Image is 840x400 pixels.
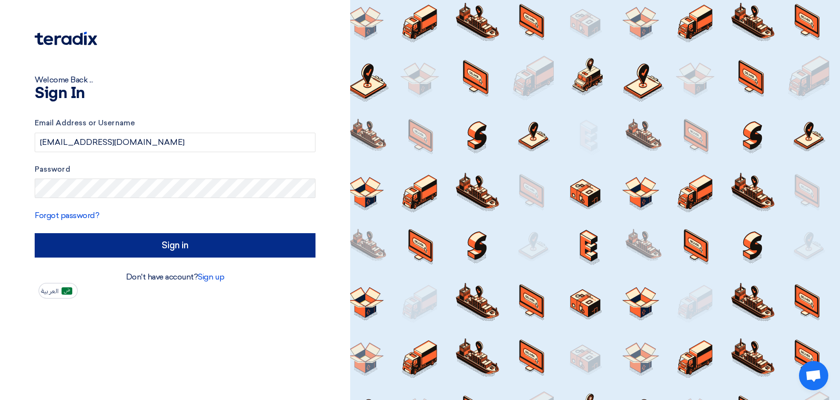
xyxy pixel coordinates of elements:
span: العربية [41,288,59,295]
label: Password [35,164,315,175]
div: Open chat [799,361,828,390]
h1: Sign In [35,86,315,101]
input: Enter your business email or username [35,133,315,152]
button: العربية [39,283,78,299]
div: Welcome Back ... [35,74,315,86]
img: ar-AR.png [62,287,72,295]
div: Don't have account? [35,271,315,283]
img: Teradix logo [35,32,97,45]
label: Email Address or Username [35,118,315,129]
a: Sign up [198,272,224,281]
a: Forgot password? [35,211,99,220]
input: Sign in [35,233,315,258]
